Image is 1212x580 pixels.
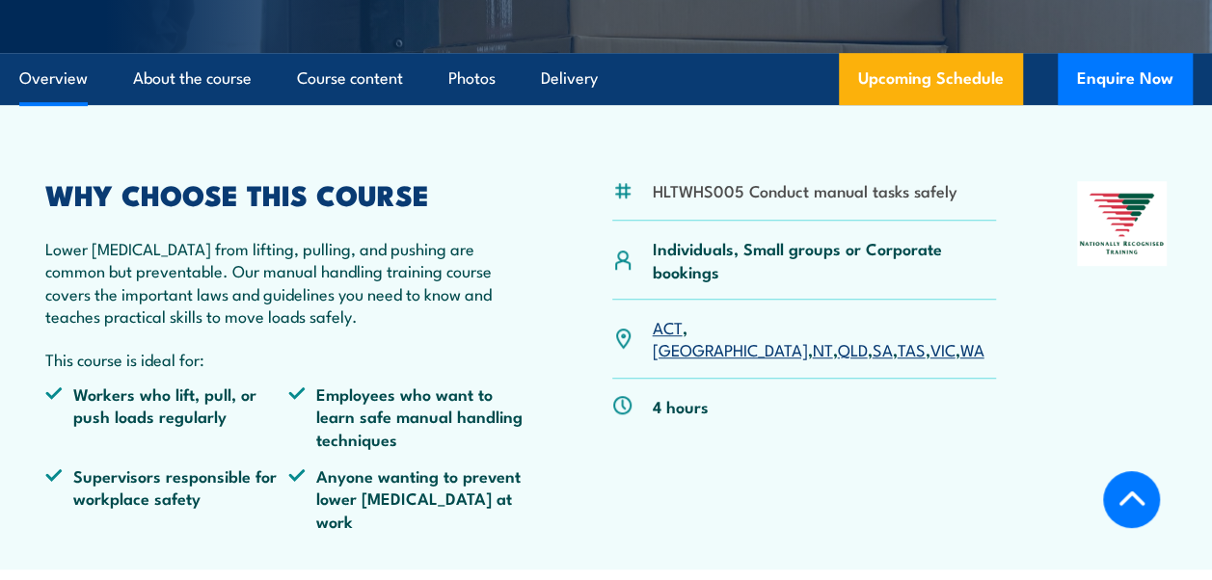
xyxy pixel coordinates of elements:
[133,53,252,104] a: About the course
[1077,181,1167,266] img: Nationally Recognised Training logo.
[652,316,995,361] p: , , , , , , ,
[19,53,88,104] a: Overview
[652,337,807,360] a: [GEOGRAPHIC_DATA]
[652,395,708,417] p: 4 hours
[448,53,496,104] a: Photos
[929,337,955,360] a: VIC
[837,337,867,360] a: QLD
[652,237,995,282] p: Individuals, Small groups or Corporate bookings
[45,181,531,206] h2: WHY CHOOSE THIS COURSE
[45,237,531,328] p: Lower [MEDICAL_DATA] from lifting, pulling, and pushing are common but preventable. Our manual ha...
[652,179,956,201] li: HLTWHS005 Conduct manual tasks safely
[652,315,682,338] a: ACT
[897,337,925,360] a: TAS
[812,337,832,360] a: NT
[1058,53,1193,105] button: Enquire Now
[959,337,983,360] a: WA
[288,464,531,532] li: Anyone wanting to prevent lower [MEDICAL_DATA] at work
[45,382,288,450] li: Workers who lift, pull, or push loads regularly
[839,53,1023,105] a: Upcoming Schedule
[872,337,892,360] a: SA
[45,464,288,532] li: Supervisors responsible for workplace safety
[541,53,598,104] a: Delivery
[288,382,531,450] li: Employees who want to learn safe manual handling techniques
[297,53,403,104] a: Course content
[45,348,531,370] p: This course is ideal for:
